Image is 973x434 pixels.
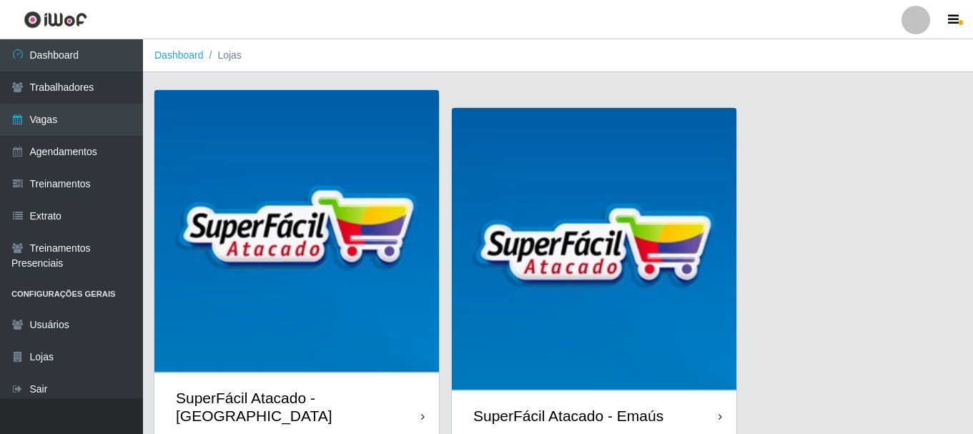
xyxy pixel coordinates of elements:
[204,48,242,63] li: Lojas
[176,389,421,425] div: SuperFácil Atacado - [GEOGRAPHIC_DATA]
[143,39,973,72] nav: breadcrumb
[24,11,87,29] img: CoreUI Logo
[154,90,439,375] img: cardImg
[473,407,663,425] div: SuperFácil Atacado - Emaús
[154,49,204,61] a: Dashboard
[452,108,736,393] img: cardImg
